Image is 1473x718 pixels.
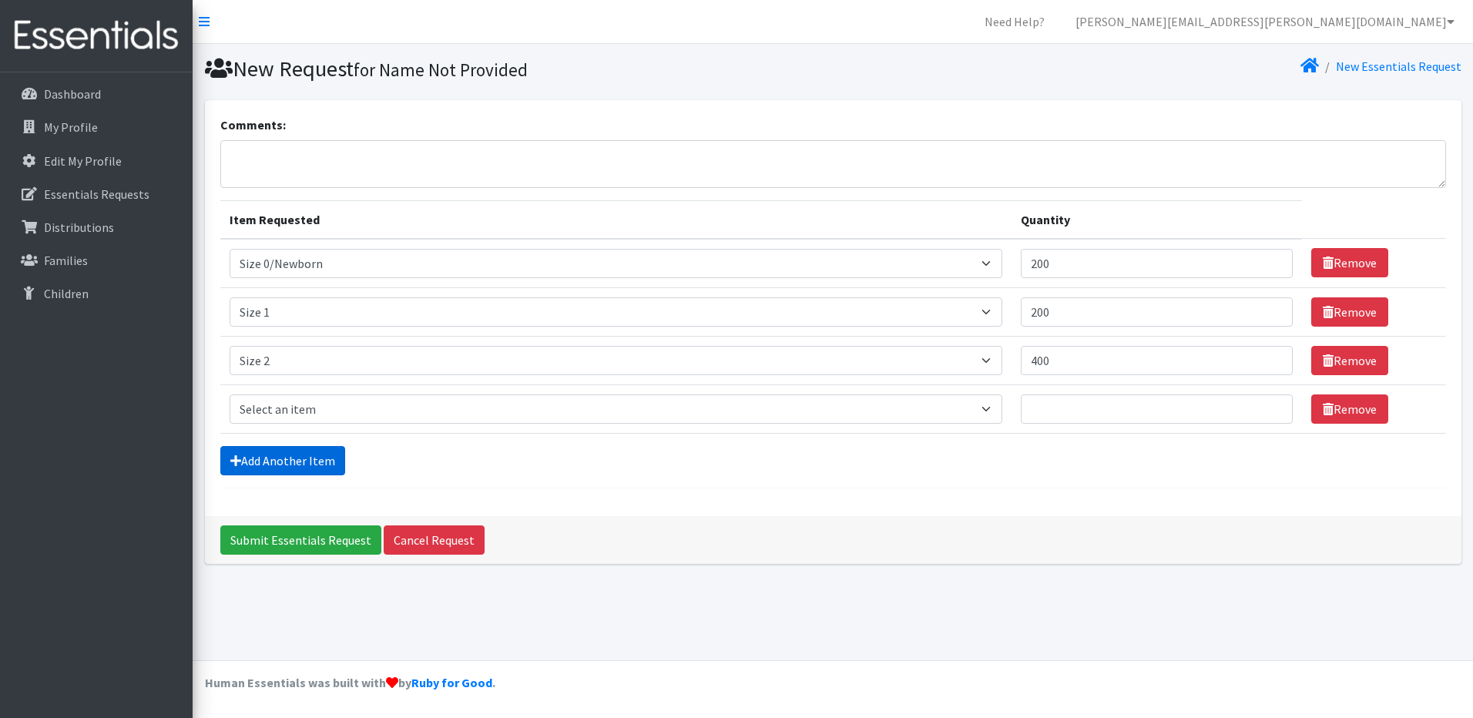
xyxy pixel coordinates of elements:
p: My Profile [44,119,98,135]
a: Remove [1311,248,1388,277]
img: HumanEssentials [6,10,186,62]
input: Submit Essentials Request [220,525,381,555]
a: Children [6,278,186,309]
h1: New Request [205,55,827,82]
a: Dashboard [6,79,186,109]
small: for Name Not Provided [354,59,528,81]
th: Quantity [1012,200,1302,239]
p: Dashboard [44,86,101,102]
a: Families [6,245,186,276]
a: Need Help? [972,6,1057,37]
a: Remove [1311,297,1388,327]
a: Edit My Profile [6,146,186,176]
a: Distributions [6,212,186,243]
strong: Human Essentials was built with by . [205,675,495,690]
p: Families [44,253,88,268]
label: Comments: [220,116,286,134]
a: Remove [1311,394,1388,424]
a: My Profile [6,112,186,143]
a: Add Another Item [220,446,345,475]
a: Essentials Requests [6,179,186,210]
th: Item Requested [220,200,1012,239]
p: Essentials Requests [44,186,149,202]
p: Edit My Profile [44,153,122,169]
a: Cancel Request [384,525,485,555]
p: Distributions [44,220,114,235]
a: [PERSON_NAME][EMAIL_ADDRESS][PERSON_NAME][DOMAIN_NAME] [1063,6,1467,37]
a: New Essentials Request [1336,59,1461,74]
a: Remove [1311,346,1388,375]
a: Ruby for Good [411,675,492,690]
p: Children [44,286,89,301]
